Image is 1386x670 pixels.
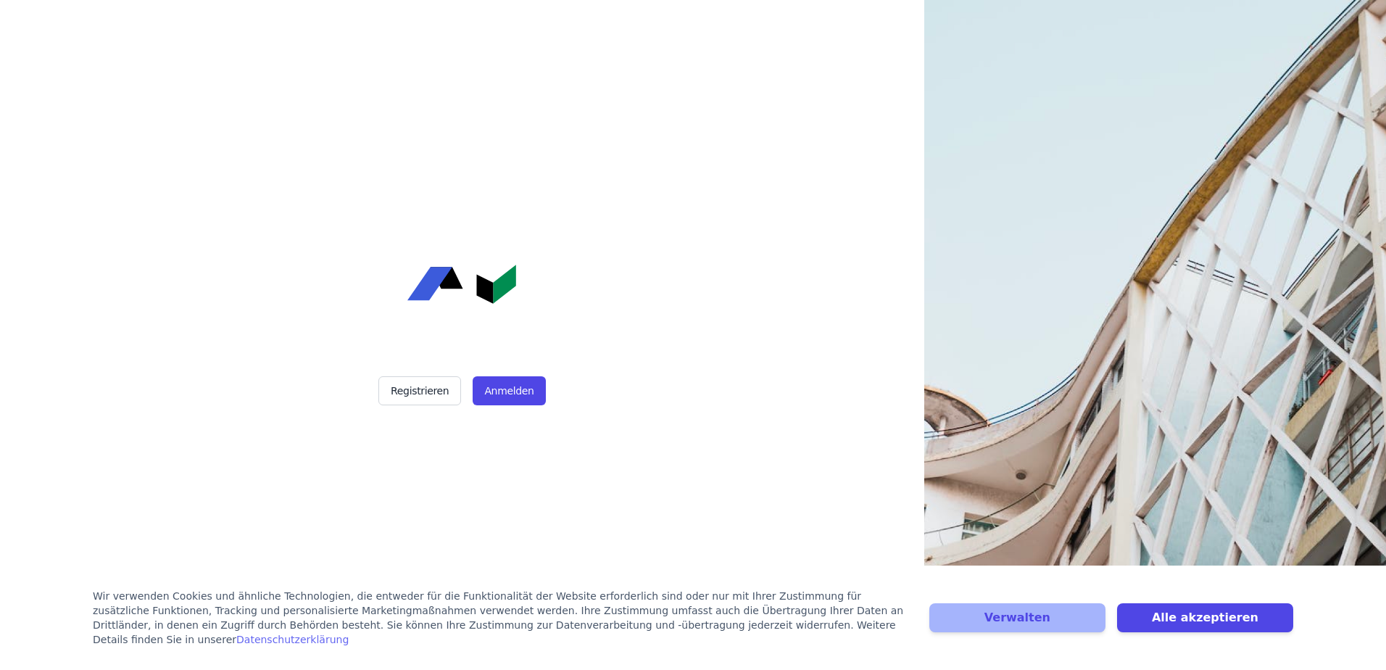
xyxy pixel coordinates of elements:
button: Verwalten [929,603,1105,632]
a: Datenschutzerklärung [236,634,349,645]
img: Concular [407,265,516,304]
button: Anmelden [473,376,545,405]
button: Registrieren [378,376,461,405]
button: Alle akzeptieren [1117,603,1293,632]
div: Wir verwenden Cookies und ähnliche Technologien, die entweder für die Funktionalität der Website ... [93,589,912,647]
